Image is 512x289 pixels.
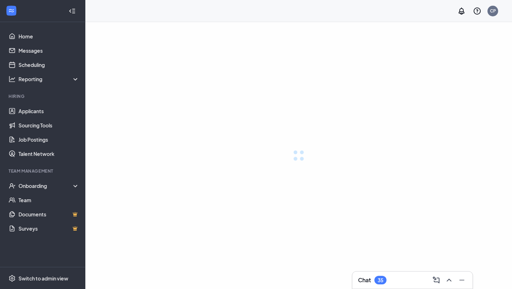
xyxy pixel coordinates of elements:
a: Talent Network [18,147,79,161]
div: Switch to admin view [18,275,68,282]
svg: Settings [9,275,16,282]
a: Applicants [18,104,79,118]
svg: ComposeMessage [432,276,441,284]
button: ComposeMessage [430,274,441,286]
button: ChevronUp [443,274,454,286]
a: Job Postings [18,132,79,147]
a: SurveysCrown [18,221,79,236]
svg: Notifications [457,7,466,15]
a: Scheduling [18,58,79,72]
div: Onboarding [18,182,80,189]
div: Hiring [9,93,78,99]
svg: Collapse [69,7,76,15]
h3: Chat [358,276,371,284]
svg: ChevronUp [445,276,453,284]
svg: WorkstreamLogo [8,7,15,14]
svg: Minimize [458,276,466,284]
div: Team Management [9,168,78,174]
div: 35 [378,277,383,283]
svg: Analysis [9,75,16,83]
a: DocumentsCrown [18,207,79,221]
a: Team [18,193,79,207]
a: Messages [18,43,79,58]
div: CP [490,8,496,14]
a: Sourcing Tools [18,118,79,132]
svg: QuestionInfo [473,7,481,15]
div: Reporting [18,75,80,83]
svg: UserCheck [9,182,16,189]
a: Home [18,29,79,43]
button: Minimize [455,274,467,286]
